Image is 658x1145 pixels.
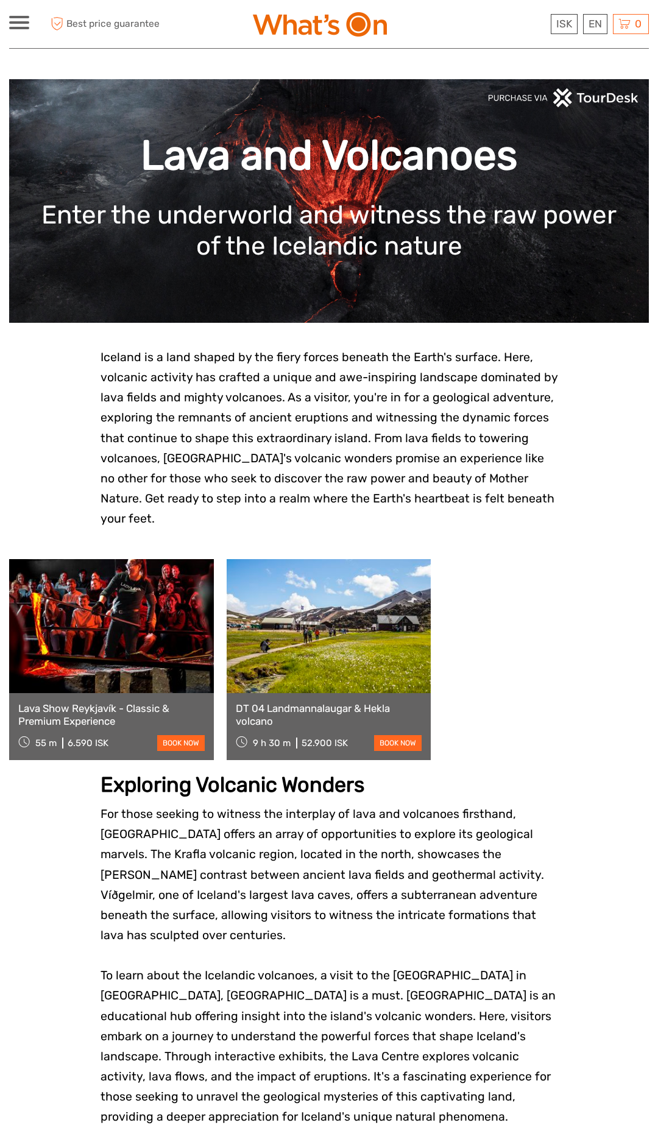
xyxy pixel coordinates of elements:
a: book now [157,735,205,751]
div: 6.590 ISK [68,738,108,749]
img: PurchaseViaTourDeskwhite.png [487,88,640,107]
div: 52.900 ISK [302,738,348,749]
span: ISK [556,18,572,30]
h1: Enter the underworld and witness the raw power of the Icelandic nature [27,200,631,261]
h1: Lava and Volcanoes [27,131,631,180]
span: 0 [633,18,643,30]
a: Lava Show Reykjavík - Classic & Premium Experience [18,702,205,727]
strong: Exploring Volcanic Wonders [101,772,364,797]
span: 9 h 30 m [253,738,291,749]
span: Iceland is a land shaped by the fiery forces beneath the Earth's surface. Here, volcanic activity... [101,350,557,526]
img: What's On [253,12,387,37]
div: EN [583,14,607,34]
span: To learn about the Icelandic volcanoes, a visit to the [GEOGRAPHIC_DATA] in [GEOGRAPHIC_DATA], [G... [101,968,556,1124]
span: 55 m [35,738,57,749]
a: book now [374,735,422,751]
span: For those seeking to witness the interplay of lava and volcanoes firsthand, [GEOGRAPHIC_DATA] off... [101,807,544,942]
a: DT 04 Landmannalaugar & Hekla volcano [236,702,422,727]
span: Best price guarantee [48,14,169,34]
